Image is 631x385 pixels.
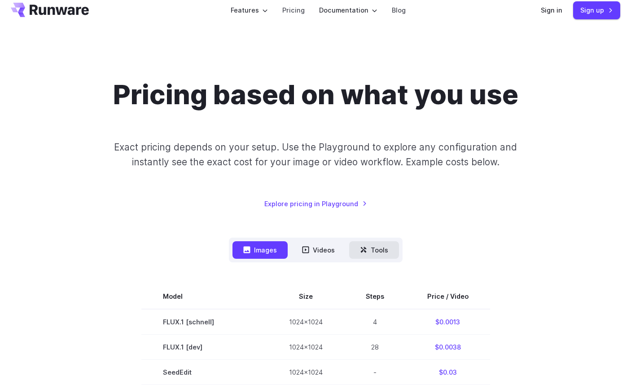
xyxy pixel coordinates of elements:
[392,5,406,15] a: Blog
[349,241,399,259] button: Tools
[141,309,267,335] td: FLUX.1 [schnell]
[11,3,89,17] a: Go to /
[141,284,267,309] th: Model
[344,309,406,335] td: 4
[406,359,490,385] td: $0.03
[141,359,267,385] td: SeedEdit
[406,309,490,335] td: $0.0013
[232,241,288,259] button: Images
[282,5,305,15] a: Pricing
[231,5,268,15] label: Features
[573,1,620,19] a: Sign up
[541,5,562,15] a: Sign in
[406,284,490,309] th: Price / Video
[267,284,344,309] th: Size
[406,334,490,359] td: $0.0038
[344,334,406,359] td: 28
[267,359,344,385] td: 1024x1024
[141,334,267,359] td: FLUX.1 [dev]
[267,334,344,359] td: 1024x1024
[319,5,377,15] label: Documentation
[291,241,346,259] button: Videos
[264,199,367,209] a: Explore pricing in Playground
[267,309,344,335] td: 1024x1024
[102,140,529,170] p: Exact pricing depends on your setup. Use the Playground to explore any configuration and instantl...
[113,79,518,111] h1: Pricing based on what you use
[344,284,406,309] th: Steps
[344,359,406,385] td: -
